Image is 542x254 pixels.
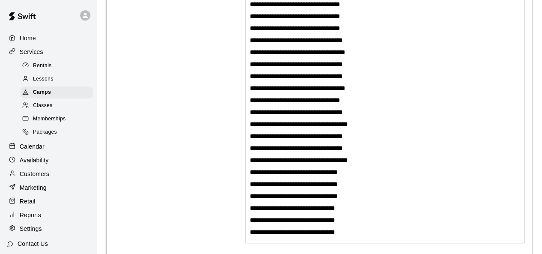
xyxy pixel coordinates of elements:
[20,211,41,219] p: Reports
[20,170,49,178] p: Customers
[7,140,90,153] a: Calendar
[20,34,36,42] p: Home
[20,156,49,164] p: Availability
[33,128,57,137] span: Packages
[21,72,96,86] a: Lessons
[7,209,90,221] a: Reports
[33,62,52,70] span: Rentals
[7,32,90,45] a: Home
[20,48,43,56] p: Services
[20,197,36,206] p: Retail
[21,126,93,138] div: Packages
[20,142,45,151] p: Calendar
[33,88,51,97] span: Camps
[21,113,96,126] a: Memberships
[21,87,93,99] div: Camps
[33,102,52,110] span: Classes
[18,239,48,248] p: Contact Us
[21,73,93,85] div: Lessons
[21,60,93,72] div: Rentals
[21,126,96,139] a: Packages
[21,100,93,112] div: Classes
[7,167,90,180] a: Customers
[20,183,47,192] p: Marketing
[21,86,96,99] a: Camps
[7,181,90,194] a: Marketing
[21,113,93,125] div: Memberships
[7,222,90,235] a: Settings
[33,115,66,123] span: Memberships
[7,154,90,167] a: Availability
[7,45,90,58] a: Services
[20,224,42,233] p: Settings
[7,195,90,208] a: Retail
[21,99,96,113] a: Classes
[21,59,96,72] a: Rentals
[33,75,54,84] span: Lessons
